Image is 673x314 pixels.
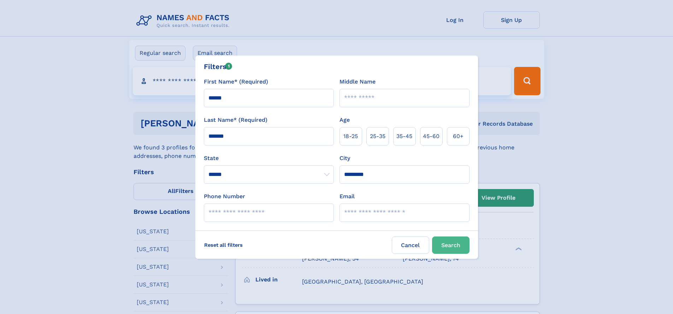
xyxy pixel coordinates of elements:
label: City [340,154,350,162]
label: Reset all filters [200,236,247,253]
label: State [204,154,334,162]
span: 35‑45 [396,132,412,141]
span: 25‑35 [370,132,385,141]
label: Middle Name [340,78,376,86]
label: Phone Number [204,192,245,201]
div: Filters [204,61,232,72]
label: Email [340,192,355,201]
label: First Name* (Required) [204,78,268,86]
label: Cancel [392,236,429,254]
label: Last Name* (Required) [204,116,267,124]
button: Search [432,236,470,254]
span: 18‑25 [343,132,358,141]
span: 45‑60 [423,132,439,141]
label: Age [340,116,350,124]
span: 60+ [453,132,464,141]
